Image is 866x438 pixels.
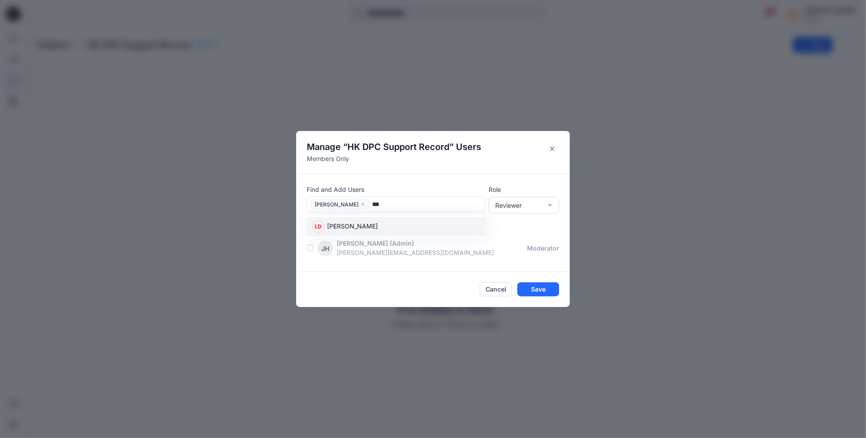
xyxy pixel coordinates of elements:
[315,201,358,210] span: [PERSON_NAME]
[337,248,527,257] p: [PERSON_NAME][EMAIL_ADDRESS][DOMAIN_NAME]
[527,243,559,253] p: moderator
[545,142,559,156] button: Close
[337,239,388,248] p: [PERSON_NAME]
[307,154,481,163] p: Members Only
[480,282,512,296] button: Cancel
[495,201,542,210] div: Reviewer
[390,239,414,248] p: (Admin)
[517,282,559,296] button: Save
[327,221,378,233] p: [PERSON_NAME]
[312,221,324,233] div: LD
[360,200,365,209] button: close
[347,142,449,152] span: HK DPC Support Record
[307,142,481,152] h4: Manage “ ” Users
[317,240,333,256] div: JH
[307,185,485,194] p: Find and Add Users
[489,185,559,194] p: Role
